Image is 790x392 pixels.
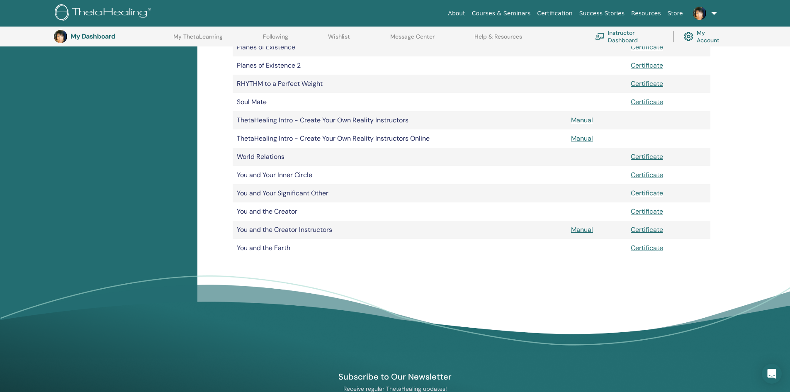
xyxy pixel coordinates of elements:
a: My Account [684,27,728,46]
img: default.jpg [54,30,67,43]
a: Certificate [631,170,663,179]
a: Store [664,6,686,21]
td: ThetaHealing Intro - Create Your Own Reality Instructors Online [233,129,567,148]
td: You and Your Significant Other [233,184,567,202]
a: Certification [534,6,576,21]
td: You and Your Inner Circle [233,166,567,184]
img: chalkboard-teacher.svg [595,33,605,40]
a: Manual [571,116,593,124]
a: Success Stories [576,6,628,21]
a: Certificate [631,61,663,70]
a: Certificate [631,225,663,234]
a: Instructor Dashboard [595,27,663,46]
td: Planes of Existence [233,38,567,56]
a: Following [263,33,288,46]
h4: Subscribe to Our Newsletter [299,371,491,382]
a: Wishlist [328,33,350,46]
a: Help & Resources [474,33,522,46]
a: Certificate [631,243,663,252]
td: You and the Creator [233,202,567,221]
h3: My Dashboard [70,32,153,40]
td: ThetaHealing Intro - Create Your Own Reality Instructors [233,111,567,129]
a: Resources [628,6,664,21]
a: Certificate [631,207,663,216]
a: Certificate [631,152,663,161]
td: Soul Mate [233,93,567,111]
a: Certificate [631,79,663,88]
img: cog.svg [684,30,693,44]
a: Manual [571,134,593,143]
a: Manual [571,225,593,234]
td: You and the Creator Instructors [233,221,567,239]
td: RHYTHM to a Perfect Weight [233,75,567,93]
a: Certificate [631,43,663,51]
td: Planes of Existence 2 [233,56,567,75]
a: About [445,6,468,21]
div: Open Intercom Messenger [762,364,782,384]
a: Certificate [631,97,663,106]
img: default.jpg [693,7,706,20]
a: Courses & Seminars [469,6,534,21]
td: You and the Earth [233,239,567,257]
img: logo.png [55,4,154,23]
a: Message Center [390,33,435,46]
a: My ThetaLearning [173,33,223,46]
a: Certificate [631,189,663,197]
td: World Relations [233,148,567,166]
